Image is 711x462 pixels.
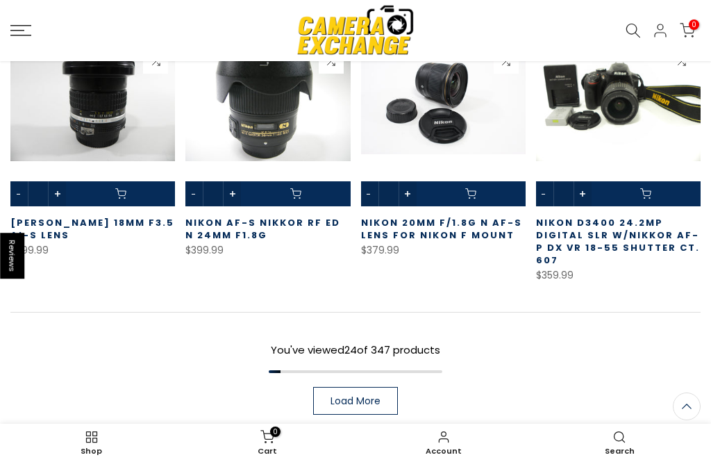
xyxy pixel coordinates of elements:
a: Nikon 20mm f/1.8G N AF-S Lens for Nikon F Mount [361,216,522,242]
span: 0 [270,427,281,437]
span: Shop [10,447,173,455]
a: Back to the top [673,393,701,420]
span: Account [362,447,525,455]
span: Search [539,447,701,455]
a: Nikon D3400 24.2mp Digital SLR w/Nikkor AF-P DX VR 18-55 Shutter ct. 607 [536,216,700,267]
span: Cart [187,447,349,455]
div: $399.99 [185,242,350,259]
span: You've viewed of 347 products [271,343,440,357]
div: $379.99 [361,242,526,259]
span: 0 [689,19,699,30]
a: Load More [313,387,398,415]
a: Shop [3,427,180,459]
a: 0 Cart [180,427,356,459]
a: 0 [680,23,695,38]
a: Search [532,427,708,459]
div: $399.99 [10,242,175,259]
a: [PERSON_NAME] 18mm f3.5 Ai-s lens [10,216,174,242]
a: Nikon AF-S Nikkor RF ED N 24mm f1.8G [185,216,340,242]
span: 24 [344,343,357,357]
a: Account [355,427,532,459]
div: $359.99 [536,267,701,284]
span: Load More [331,396,380,406]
